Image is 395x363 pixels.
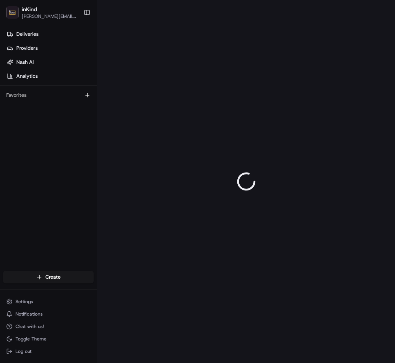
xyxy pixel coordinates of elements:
a: Nash AI [3,56,97,68]
button: inKindinKind[PERSON_NAME][EMAIL_ADDRESS][DOMAIN_NAME] [3,3,80,22]
img: inKind [6,6,19,19]
div: Favorites [3,89,94,101]
span: Analytics [16,73,38,80]
button: Notifications [3,309,94,319]
span: Log out [16,348,31,354]
span: Nash AI [16,59,34,66]
button: inKind [22,5,37,13]
a: Analytics [3,70,97,82]
a: Providers [3,42,97,54]
button: Toggle Theme [3,333,94,344]
span: Chat with us! [16,323,44,330]
span: Providers [16,45,38,52]
button: Create [3,271,94,283]
span: Toggle Theme [16,336,47,342]
span: Notifications [16,311,43,317]
button: [PERSON_NAME][EMAIL_ADDRESS][DOMAIN_NAME] [22,13,77,19]
button: Settings [3,296,94,307]
button: Log out [3,346,94,357]
a: Deliveries [3,28,97,40]
span: Deliveries [16,31,38,38]
span: Create [45,274,61,281]
span: Settings [16,298,33,305]
button: Chat with us! [3,321,94,332]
